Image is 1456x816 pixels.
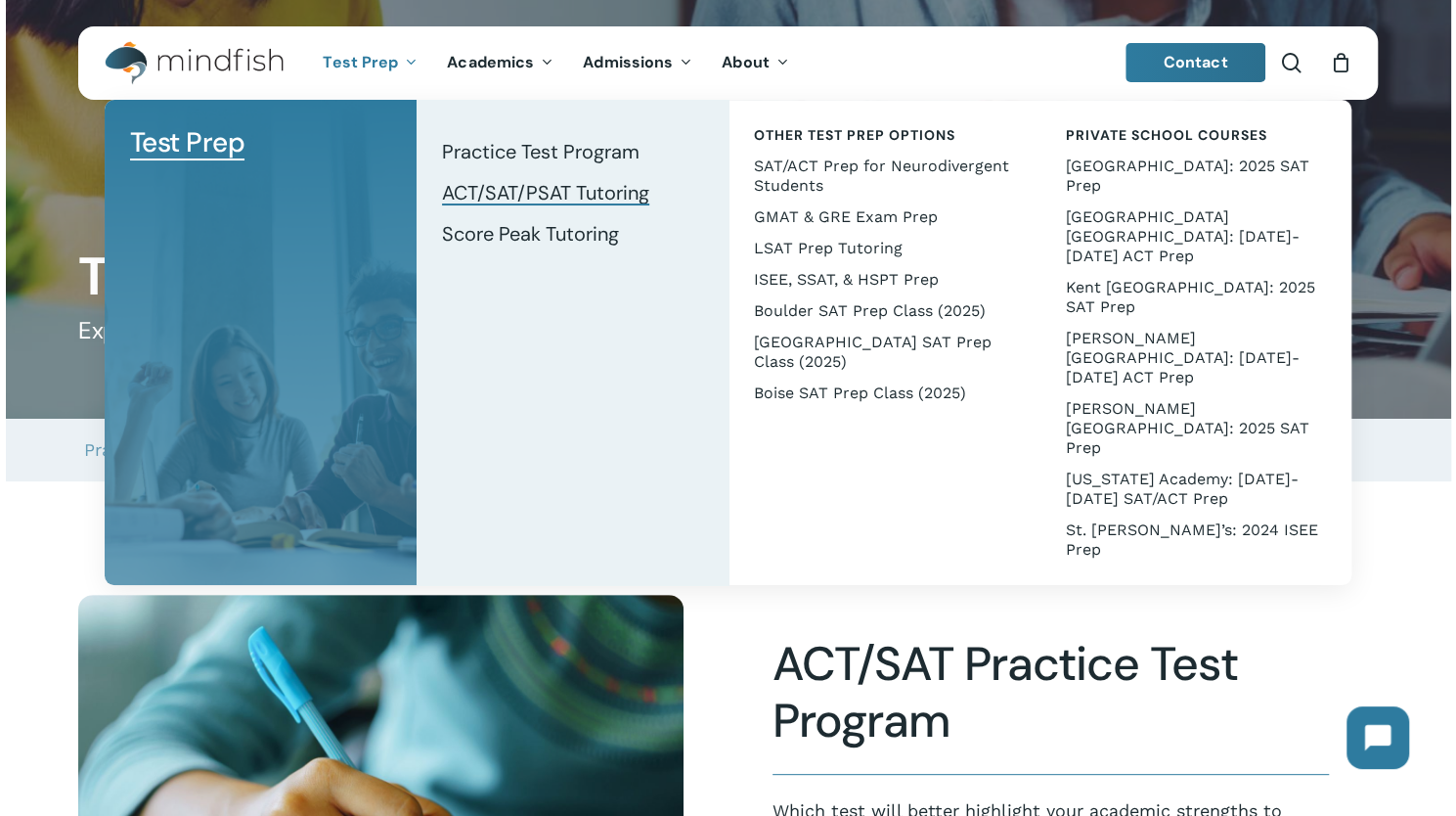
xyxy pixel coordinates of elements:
[754,126,955,144] span: Other Test Prep Options
[442,221,619,247] span: Score Peak Tutoring
[754,384,966,402] span: Boise SAT Prep Class (2025)
[1327,687,1429,789] iframe: Chatbot
[323,52,398,72] span: Test Prep
[442,139,640,164] span: Practice Test Program
[1065,470,1298,508] span: [US_STATE] Academy: [DATE]-[DATE] SAT/ACT Prep
[1059,119,1332,151] a: Private School Courses
[1059,151,1332,202] a: [GEOGRAPHIC_DATA]: 2025 SAT Prep
[748,119,1021,151] a: Other Test Prep Options
[432,55,568,71] a: Academics
[442,180,649,205] span: ACT/SAT/PSAT Tutoring
[308,26,803,100] nav: Main Menu
[772,636,1329,749] h2: ACT/SAT Practice Test Program
[1065,329,1299,386] span: [PERSON_NAME][GEOGRAPHIC_DATA]: [DATE]-[DATE] ACT Prep
[1059,464,1332,515] a: [US_STATE] Academy: [DATE]-[DATE] SAT/ACT Prep
[754,301,986,320] span: Boulder SAT Prep Class (2025)
[447,52,534,72] span: Academics
[130,124,245,160] span: Test Prep
[1330,52,1351,73] a: Cart
[707,55,804,71] a: About
[1065,399,1308,457] span: [PERSON_NAME][GEOGRAPHIC_DATA]: 2025 SAT Prep
[1059,515,1332,566] a: St. [PERSON_NAME]’s: 2024 ISEE Prep
[436,213,709,254] a: Score Peak Tutoring
[78,315,1377,346] h5: Expert Guidance to Achieve Your Goals on the SAT, ACT and PSAT
[754,270,939,289] span: ISEE, SSAT, & HSPT Prep
[748,327,1021,378] a: [GEOGRAPHIC_DATA] SAT Prep Class (2025)
[1059,272,1332,323] a: Kent [GEOGRAPHIC_DATA]: 2025 SAT Prep
[436,131,709,172] a: Practice Test Program
[583,52,673,72] span: Admissions
[748,378,1021,409] a: Boise SAT Prep Class (2025)
[748,233,1021,264] a: LSAT Prep Tutoring
[568,55,707,71] a: Admissions
[1065,278,1314,316] span: Kent [GEOGRAPHIC_DATA]: 2025 SAT Prep
[754,157,1009,195] span: SAT/ACT Prep for Neurodivergent Students
[78,26,1378,100] header: Main Menu
[1065,521,1317,559] span: St. [PERSON_NAME]’s: 2024 ISEE Prep
[436,172,709,213] a: ACT/SAT/PSAT Tutoring
[308,55,432,71] a: Test Prep
[1059,202,1332,272] a: [GEOGRAPHIC_DATA] [GEOGRAPHIC_DATA]: [DATE]-[DATE] ACT Prep
[84,419,272,481] a: Practice Test Program
[748,295,1021,327] a: Boulder SAT Prep Class (2025)
[1065,126,1266,144] span: Private School Courses
[748,151,1021,202] a: SAT/ACT Prep for Neurodivergent Students
[1059,393,1332,464] a: [PERSON_NAME][GEOGRAPHIC_DATA]: 2025 SAT Prep
[124,119,397,166] a: Test Prep
[748,264,1021,295] a: ISEE, SSAT, & HSPT Prep
[1125,43,1266,82] a: Contact
[1059,323,1332,393] a: [PERSON_NAME][GEOGRAPHIC_DATA]: [DATE]-[DATE] ACT Prep
[754,207,938,226] span: GMAT & GRE Exam Prep
[78,246,1377,308] h1: Test Prep Tutoring
[1065,207,1299,265] span: [GEOGRAPHIC_DATA] [GEOGRAPHIC_DATA]: [DATE]-[DATE] ACT Prep
[748,202,1021,233] a: GMAT & GRE Exam Prep
[722,52,770,72] span: About
[1065,157,1308,195] span: [GEOGRAPHIC_DATA]: 2025 SAT Prep
[1164,52,1228,72] span: Contact
[754,239,903,257] span: LSAT Prep Tutoring
[754,333,992,371] span: [GEOGRAPHIC_DATA] SAT Prep Class (2025)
